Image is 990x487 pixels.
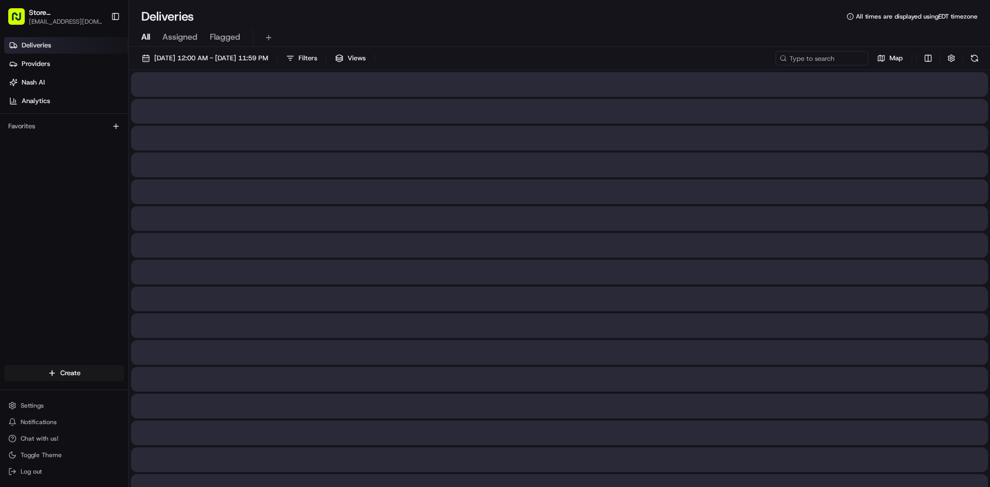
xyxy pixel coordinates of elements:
span: Views [348,54,366,63]
span: Analytics [22,96,50,106]
button: Settings [4,398,124,413]
input: Type to search [775,51,868,65]
a: Analytics [4,93,128,109]
button: Notifications [4,415,124,429]
button: [EMAIL_ADDRESS][DOMAIN_NAME] [29,18,105,26]
button: Create [4,365,124,381]
span: Create [60,368,80,378]
span: All [141,31,150,43]
span: [DATE] 12:00 AM - [DATE] 11:59 PM [154,54,268,63]
span: Toggle Theme [21,451,62,459]
button: Refresh [967,51,982,65]
button: Map [872,51,907,65]
button: Log out [4,464,124,479]
span: Log out [21,467,42,476]
button: Store [STREET_ADDRESS] ([GEOGRAPHIC_DATA]) (Just Salad) [29,7,105,18]
button: Store [STREET_ADDRESS] ([GEOGRAPHIC_DATA]) (Just Salad)[EMAIL_ADDRESS][DOMAIN_NAME] [4,4,107,29]
button: Filters [282,51,322,65]
button: [DATE] 12:00 AM - [DATE] 11:59 PM [137,51,273,65]
div: Favorites [4,118,124,135]
span: Deliveries [22,41,51,50]
span: Notifications [21,418,57,426]
button: Views [331,51,370,65]
a: Deliveries [4,37,128,54]
span: Settings [21,401,44,410]
span: Nash AI [22,78,45,87]
span: Providers [22,59,50,69]
button: Chat with us! [4,431,124,446]
span: Flagged [210,31,240,43]
span: Filters [299,54,317,63]
a: Providers [4,56,128,72]
span: Map [889,54,903,63]
a: Nash AI [4,74,128,91]
span: All times are displayed using EDT timezone [856,12,978,21]
span: Chat with us! [21,434,58,443]
h1: Deliveries [141,8,194,25]
button: Toggle Theme [4,448,124,462]
span: Assigned [162,31,197,43]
